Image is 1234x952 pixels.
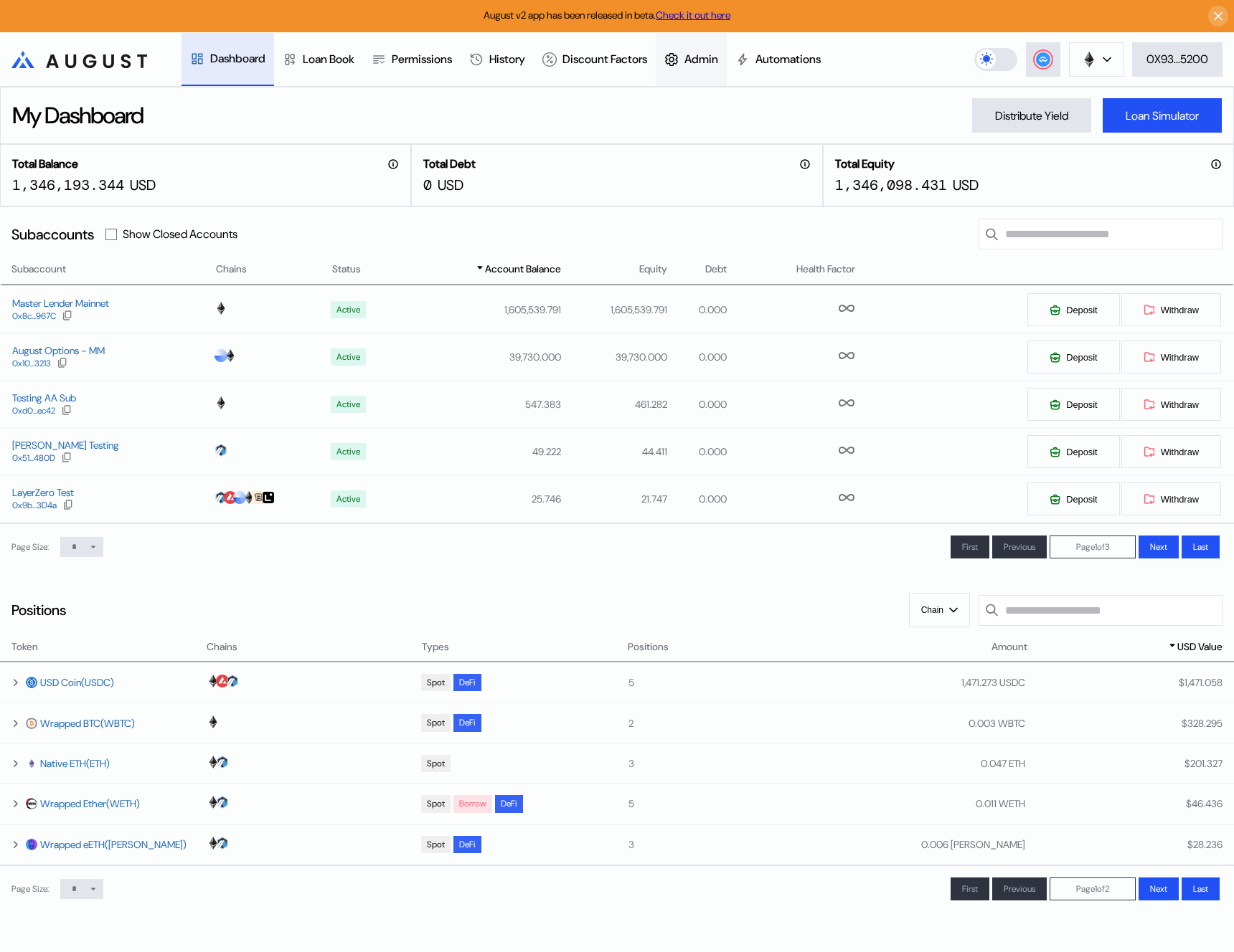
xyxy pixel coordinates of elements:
a: Admin [656,33,727,86]
div: Distribute Yield [995,108,1068,123]
h2: Total Debt [423,156,476,171]
div: USD [438,176,463,194]
button: Next [1139,877,1179,900]
img: chain logo [216,796,229,809]
button: First [951,535,989,558]
button: Distribute Yield [972,98,1091,133]
span: Health Factor [796,262,855,277]
img: chain logo [215,444,227,457]
td: 49.222 [402,428,562,475]
button: 0X93...5200 [1132,42,1223,77]
div: Permissions [392,52,452,67]
div: Page Size: [11,541,49,553]
span: USD Value [1177,639,1223,654]
img: chain logo [207,715,220,728]
div: Borrow [459,799,486,809]
div: 3 [628,838,817,851]
div: DeFi [459,677,476,687]
div: 0xd0...ec42 [12,406,55,416]
span: Deposit [1066,305,1097,315]
h2: Total Equity [835,156,895,171]
td: 39,730.000 [562,333,667,381]
span: Deposit [1066,399,1097,410]
div: 0x8c...967C [12,311,56,321]
div: Spot [427,758,445,768]
img: chain logo [207,796,220,809]
button: chain logo [1069,42,1124,77]
img: chain logo [215,349,227,362]
a: Permissions [363,33,461,86]
span: Withdraw [1161,352,1199,363]
span: Token [11,639,38,654]
div: DeFi [459,839,476,849]
span: August v2 app has been released in beta. [484,9,730,22]
td: 1,605,539.791 [402,286,562,333]
div: $ 201.327 [1184,757,1223,770]
div: Admin [684,52,718,67]
div: $ 28.236 [1187,838,1223,851]
span: First [962,541,978,553]
img: chain logo [252,491,265,504]
button: Deposit [1027,482,1120,516]
div: Loan Simulator [1126,108,1199,123]
img: weETH.png [26,839,37,850]
div: Active [336,399,360,409]
td: 0.000 [668,381,728,428]
div: History [489,52,525,67]
span: Withdraw [1161,447,1199,457]
span: Previous [1004,883,1035,895]
img: chain logo [207,756,220,768]
button: Deposit [1027,434,1120,469]
button: Previous [992,535,1047,558]
span: Positions [628,639,669,654]
button: First [951,877,989,900]
div: Spot [427,718,445,728]
button: Previous [992,877,1047,900]
div: Positions [11,601,66,619]
div: $ 1,471.058 [1179,676,1223,689]
img: chain logo [233,491,246,504]
a: Wrapped Ether(WETH) [40,797,140,810]
button: Last [1182,877,1220,900]
div: Master Lender Mainnet [12,297,109,310]
img: chain logo [216,837,229,849]
img: weth.png [26,798,37,809]
span: Subaccount [11,262,66,277]
div: Active [336,305,360,315]
a: USD Coin(USDC) [40,676,114,689]
div: 5 [628,797,817,810]
button: Deposit [1027,292,1120,327]
div: Subaccounts [11,225,94,244]
div: 0.003 WBTC [969,717,1025,730]
div: DeFi [501,799,517,809]
span: Withdraw [1161,494,1199,505]
td: 21.747 [562,475,667,523]
span: Status [332,262,361,277]
span: Previous [1004,541,1035,553]
a: History [461,33,534,86]
button: Withdraw [1121,482,1222,516]
div: Spot [427,839,445,849]
a: Automations [727,33,829,86]
td: 0.000 [668,475,728,523]
div: 2 [628,717,817,730]
div: 0.006 [PERSON_NAME] [921,838,1025,851]
span: Page 1 of 3 [1076,541,1110,553]
div: 1,346,098.431 [835,176,947,194]
div: $ 46.436 [1186,797,1223,810]
div: USD [130,176,156,194]
span: Deposit [1066,352,1097,363]
img: chain logo [216,756,229,768]
span: Debt [705,262,727,277]
img: chain logo [207,837,220,849]
div: Active [336,447,360,457]
span: Account Balance [485,262,561,277]
div: 0X93...5200 [1146,52,1208,67]
span: Equity [639,262,667,277]
a: Wrapped BTC(WBTC) [40,717,135,730]
a: Discount Factors [534,33,656,86]
span: Next [1150,883,1167,895]
span: Chains [216,262,247,277]
div: 0 [423,176,432,194]
div: $ 328.295 [1182,717,1223,730]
